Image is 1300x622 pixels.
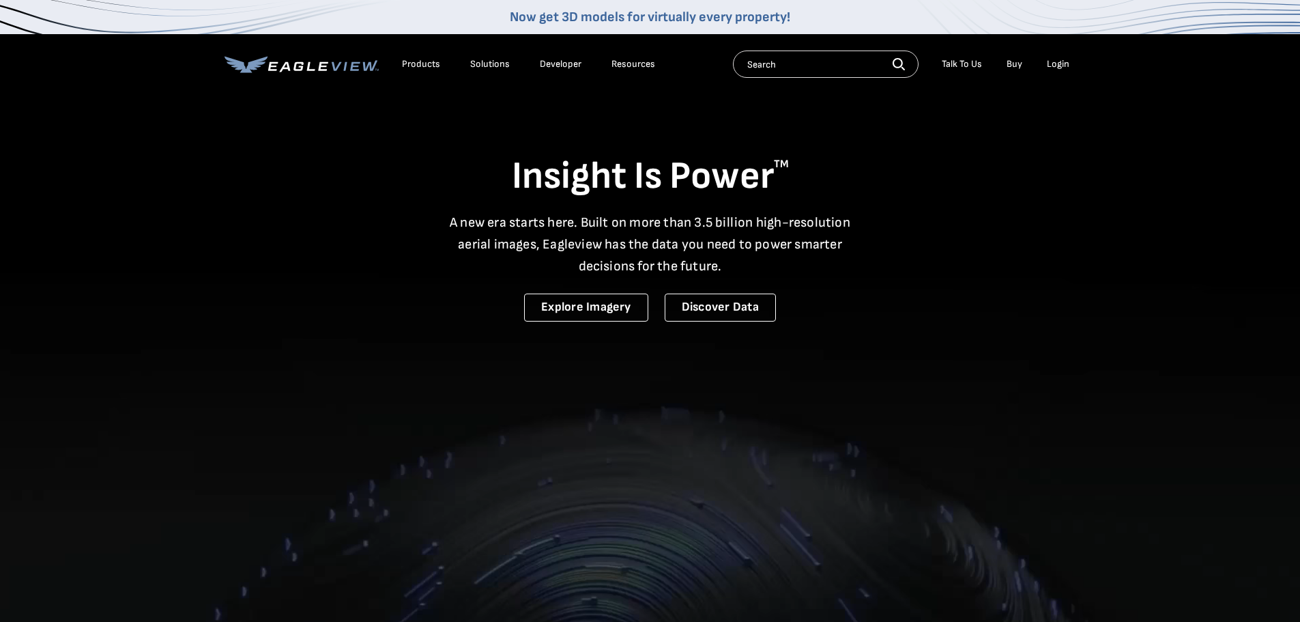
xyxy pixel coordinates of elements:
div: Talk To Us [942,58,982,70]
p: A new era starts here. Built on more than 3.5 billion high-resolution aerial images, Eagleview ha... [442,212,859,277]
input: Search [733,51,919,78]
a: Developer [540,58,581,70]
a: Explore Imagery [524,294,648,322]
sup: TM [774,158,789,171]
div: Resources [611,58,655,70]
h1: Insight Is Power [225,153,1076,201]
a: Now get 3D models for virtually every property! [510,9,790,25]
div: Solutions [470,58,510,70]
a: Buy [1007,58,1022,70]
div: Products [402,58,440,70]
a: Discover Data [665,294,776,322]
div: Login [1047,58,1069,70]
